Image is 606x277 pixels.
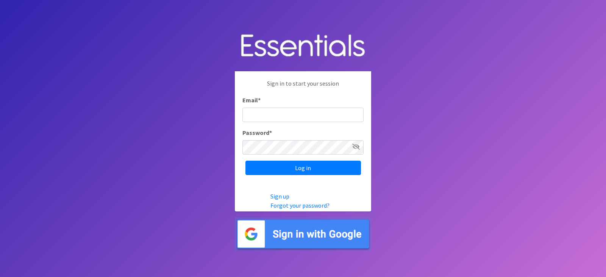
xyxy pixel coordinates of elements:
abbr: required [269,129,272,136]
a: Sign up [270,192,289,200]
label: Email [242,95,261,105]
a: Forgot your password? [270,202,330,209]
img: Sign in with Google [235,218,371,250]
abbr: required [258,96,261,104]
img: Human Essentials [235,27,371,66]
p: Sign in to start your session [242,79,364,95]
label: Password [242,128,272,137]
input: Log in [245,161,361,175]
